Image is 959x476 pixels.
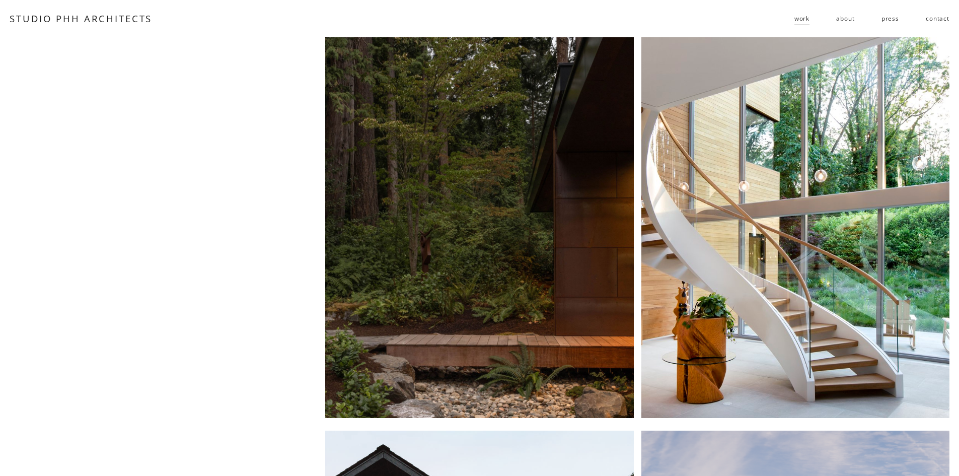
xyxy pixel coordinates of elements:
a: STUDIO PHH ARCHITECTS [10,12,152,25]
span: work [794,11,809,26]
a: about [836,11,854,27]
a: folder dropdown [794,11,809,27]
a: press [881,11,899,27]
a: contact [926,11,949,27]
